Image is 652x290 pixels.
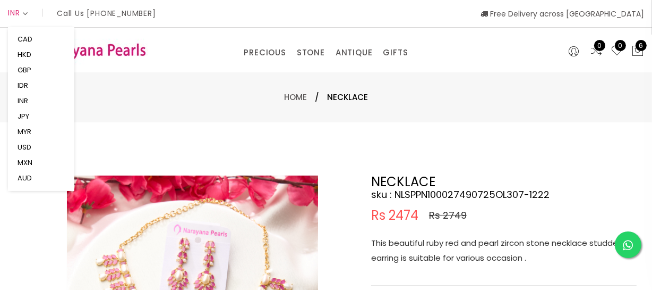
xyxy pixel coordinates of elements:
[14,109,32,124] button: JPY
[371,188,637,201] h4: sku : NLSPPN100027490725OL307-1222
[327,91,368,104] span: NECKLACE
[14,170,35,186] button: AUD
[14,124,35,139] button: MYR
[383,45,408,61] a: GIFTS
[590,45,603,59] a: 0
[371,209,418,222] span: Rs 2474
[615,40,626,51] span: 0
[244,45,286,61] a: PRECIOUS
[284,92,307,103] a: Home
[636,40,647,51] span: 6
[371,236,637,266] p: This beautiful ruby red and pearl zircon stone necklace studded earring is suitable for various o...
[631,45,644,59] button: 6
[14,31,36,47] button: CAD
[14,47,35,62] button: HKD
[14,62,35,78] button: GBP
[57,10,156,17] p: Call Us [PHONE_NUMBER]
[297,45,325,61] a: STONE
[336,45,373,61] a: ANTIQUE
[429,209,467,222] span: Rs 2749
[371,176,637,188] h2: NECKLACE
[14,139,35,155] button: USD
[611,45,623,59] a: 0
[315,91,319,104] span: /
[14,155,36,170] button: MXN
[14,93,31,109] button: INR
[594,40,605,51] span: 0
[481,9,644,19] span: Free Delivery across [GEOGRAPHIC_DATA]
[14,78,31,93] button: IDR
